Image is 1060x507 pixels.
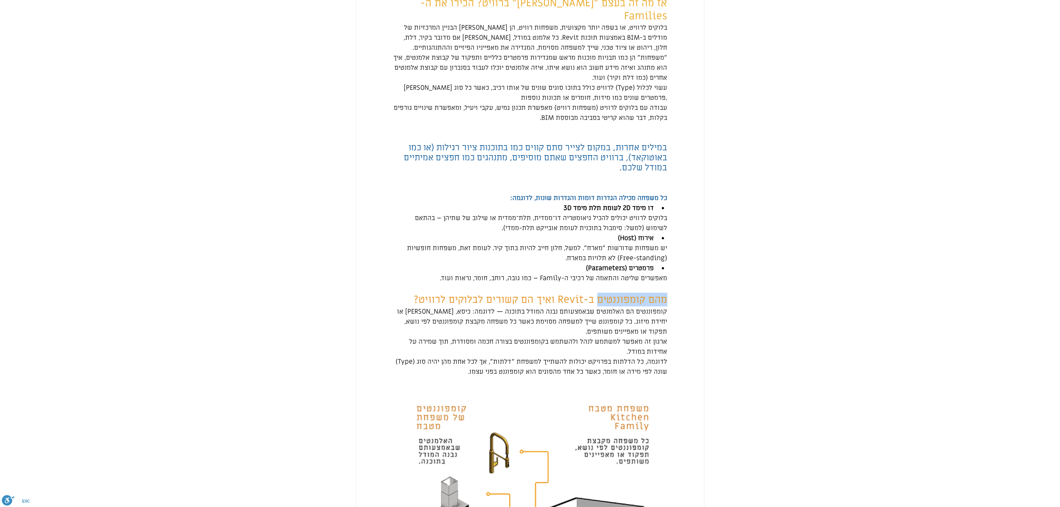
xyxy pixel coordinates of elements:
span: במילים אחרות, במקום לצייר סתם קווים כמו בתוכנות ציור רגילות (או כמו באוטוקאד), ברוויט החפצים שאתם... [402,142,667,173]
span: דו מימד 2D לעומת תלת מימד 3D [564,204,654,212]
span: ארגון זה מאפשר למשתמש לנהל ולהשתמש בקומפוננטים בצורה חכמה ומסודרת, תוך שמירה על אחידות במודל. [408,337,667,356]
span: כל משפחה מכילה הגדרות דומות והגדרות שונות, לדוגמה: [511,194,667,202]
span: אירוח (Host) [618,234,654,242]
span: "משפחות" הן כמו תבניות מוכנות מראש שמגדירות פרמטרים כלליים ותפקוד של קבוצת אלמנטים, איך הוא מתנהג... [392,53,667,82]
span: [PERSON_NAME] לרוויט כולל בתוכו סוגים שונים של אותו רכיב, כאשר כל סוג (Type) עשוי לכלול פרמטרים ש... [404,84,669,102]
span: קומפוננטים הם האלמנטים שבאמצעותם נבנה המודל בתוכנה — לדוגמה: כיסא, [PERSON_NAME] או יחידת מיזוג. ... [396,307,667,336]
span: בלוקים לרוויט יכולים להכיל גיאומטריה דו־ממדית, תלת־ממדית או שילוב של שתיהן – בהתאם לשימוש (למשל: ... [413,214,667,232]
span: לדוגמה, כל הדלתות בפרויקט יכולות להשתייך למשפחת "דלתות", אך לכל אחת מהן יהיה סוג (Type) שונה לפי ... [394,357,667,376]
span: בלוקים לרוויט, או בשפה יותר מקצועית, משפחות רוויט, הן [PERSON_NAME] הבניין המרכזיות של מודלים ב-B... [402,23,667,52]
span: פרמטרים (Parameters) [586,264,654,272]
span: יש משפחות שדורשות "מארח". למשל, חלון חייב להיות בתוך קיר. לעומת זאת, משפחות חופשיות (Free-standin... [406,244,667,262]
span: עבודה עם בלוקים לרוויט (משפחות רוויט) מאפשרת תכנון גמיש, עקבי ויעיל, ומאפשרת שינויים גורפים בקלות... [392,104,667,122]
span: מאפשרים שליטה והתאמה של רכיבי ה-Family – כמו גובה, רוחב, חומר, נראות ועוד. [440,274,667,282]
span: מהם קומפוננטים ב-Revit ואיך הם קשורים לבלוקים לרוויט? [414,293,667,307]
